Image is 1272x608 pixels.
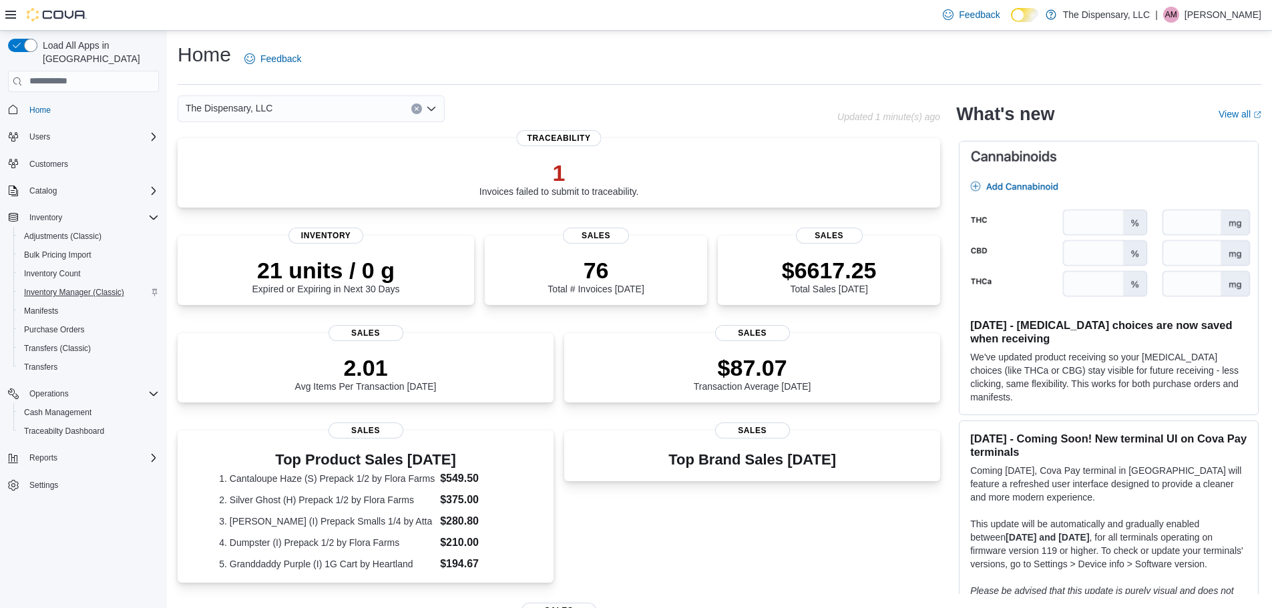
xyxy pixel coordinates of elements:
p: 76 [548,257,644,284]
button: Inventory Manager (Classic) [13,283,164,302]
span: Purchase Orders [24,324,85,335]
dt: 4. Dumpster (I) Prepack 1/2 by Flora Farms [219,536,435,549]
button: Open list of options [426,103,437,114]
a: Adjustments (Classic) [19,228,107,244]
span: Operations [29,388,69,399]
a: Settings [24,477,63,493]
a: Customers [24,156,73,172]
span: Transfers [24,362,57,372]
a: Cash Management [19,404,97,420]
span: Dark Mode [1011,22,1012,23]
span: Feedback [260,52,301,65]
a: Traceabilty Dashboard [19,423,110,439]
span: Transfers (Classic) [19,340,159,356]
span: Users [29,131,50,142]
p: | [1155,7,1158,23]
span: Traceability [517,130,602,146]
h3: Top Brand Sales [DATE] [668,452,836,468]
button: Bulk Pricing Import [13,246,164,264]
button: Catalog [24,183,62,199]
span: Inventory [29,212,62,223]
dt: 5. Granddaddy Purple (I) 1G Cart by Heartland [219,557,435,571]
button: Inventory Count [13,264,164,283]
div: Total # Invoices [DATE] [548,257,644,294]
button: Clear input [411,103,422,114]
span: Traceabilty Dashboard [19,423,159,439]
span: Sales [563,228,630,244]
button: Cash Management [13,403,164,422]
span: The Dispensary, LLC [186,100,272,116]
p: The Dispensary, LLC [1063,7,1150,23]
dt: 3. [PERSON_NAME] (I) Prepack Smalls 1/4 by Atta [219,515,435,528]
button: Users [24,129,55,145]
span: Customers [29,159,68,170]
button: Manifests [13,302,164,320]
span: Inventory Count [19,266,159,282]
span: Purchase Orders [19,322,159,338]
button: Home [3,100,164,119]
p: $87.07 [694,354,811,381]
span: Feedback [959,8,1000,21]
button: Operations [24,386,74,402]
span: Manifests [24,306,58,316]
dt: 2. Silver Ghost (H) Prepack 1/2 by Flora Farms [219,493,435,507]
a: Feedback [239,45,306,72]
span: Home [29,105,51,115]
span: Inventory Manager (Classic) [19,284,159,300]
span: Transfers (Classic) [24,343,91,354]
div: Alisha Madison [1163,7,1179,23]
h1: Home [178,41,231,68]
a: Transfers (Classic) [19,340,96,356]
span: Traceabilty Dashboard [24,426,104,436]
div: Avg Items Per Transaction [DATE] [295,354,437,392]
h3: [DATE] - Coming Soon! New terminal UI on Cova Pay terminals [970,432,1247,459]
button: Purchase Orders [13,320,164,339]
p: This update will be automatically and gradually enabled between , for all terminals operating on ... [970,517,1247,571]
p: $6617.25 [782,257,877,284]
span: Settings [29,480,58,491]
dd: $210.00 [440,535,512,551]
span: Customers [24,156,159,172]
nav: Complex example [8,95,159,530]
a: Feedback [937,1,1005,28]
a: Purchase Orders [19,322,90,338]
h3: Top Product Sales [DATE] [219,452,512,468]
div: Invoices failed to submit to traceability. [479,160,639,197]
span: Sales [329,422,403,438]
button: Settings [3,475,164,495]
a: View allExternal link [1219,109,1261,119]
button: Transfers (Classic) [13,339,164,358]
button: Catalog [3,182,164,200]
img: Cova [27,8,87,21]
button: Traceabilty Dashboard [13,422,164,440]
span: Users [24,129,159,145]
p: Updated 1 minute(s) ago [837,111,940,122]
span: Manifests [19,303,159,319]
span: Sales [715,325,790,341]
p: Coming [DATE], Cova Pay terminal in [GEOGRAPHIC_DATA] will feature a refreshed user interface des... [970,464,1247,504]
dd: $280.80 [440,513,512,529]
a: Home [24,102,56,118]
span: Load All Apps in [GEOGRAPHIC_DATA] [37,39,159,65]
button: Adjustments (Classic) [13,227,164,246]
div: Total Sales [DATE] [782,257,877,294]
strong: [DATE] and [DATE] [1006,532,1089,543]
dd: $375.00 [440,492,512,508]
span: Catalog [24,183,159,199]
input: Dark Mode [1011,8,1039,22]
svg: External link [1253,111,1261,119]
button: Users [3,127,164,146]
dd: $194.67 [440,556,512,572]
span: Operations [24,386,159,402]
button: Operations [3,384,164,403]
span: Catalog [29,186,57,196]
span: Sales [796,228,863,244]
span: Inventory [24,210,159,226]
a: Bulk Pricing Import [19,247,97,263]
a: Manifests [19,303,63,319]
button: Inventory [3,208,164,227]
p: 2.01 [295,354,437,381]
h2: What's new [956,103,1054,125]
button: Reports [3,448,164,467]
div: Expired or Expiring in Next 30 Days [252,257,400,294]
